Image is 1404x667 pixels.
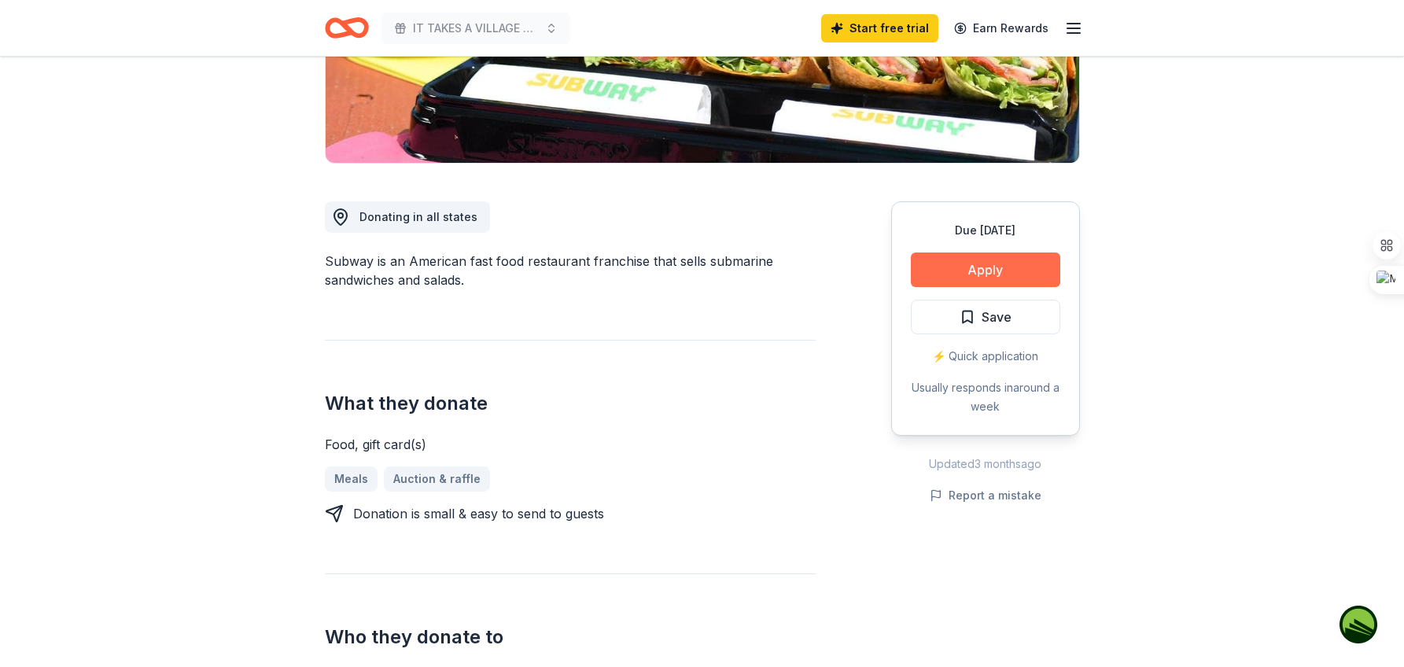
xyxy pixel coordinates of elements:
[325,466,378,492] a: Meals
[982,307,1012,327] span: Save
[325,9,369,46] a: Home
[325,625,816,650] h2: Who they donate to
[384,466,490,492] a: Auction & raffle
[325,252,816,289] div: Subway is an American fast food restaurant franchise that sells submarine sandwiches and salads.
[911,347,1060,366] div: ⚡️ Quick application
[930,486,1041,505] button: Report a mistake
[413,19,539,38] span: IT TAKES A VILLAGE TO RAISE KINGDOM CHILDREN
[891,455,1080,474] div: Updated 3 months ago
[359,210,477,223] span: Donating in all states
[353,504,604,523] div: Donation is small & easy to send to guests
[911,221,1060,240] div: Due [DATE]
[911,378,1060,416] div: Usually responds in around a week
[945,14,1058,42] a: Earn Rewards
[325,435,816,454] div: Food, gift card(s)
[911,300,1060,334] button: Save
[325,391,816,416] h2: What they donate
[381,13,570,44] button: IT TAKES A VILLAGE TO RAISE KINGDOM CHILDREN
[911,252,1060,287] button: Apply
[821,14,938,42] a: Start free trial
